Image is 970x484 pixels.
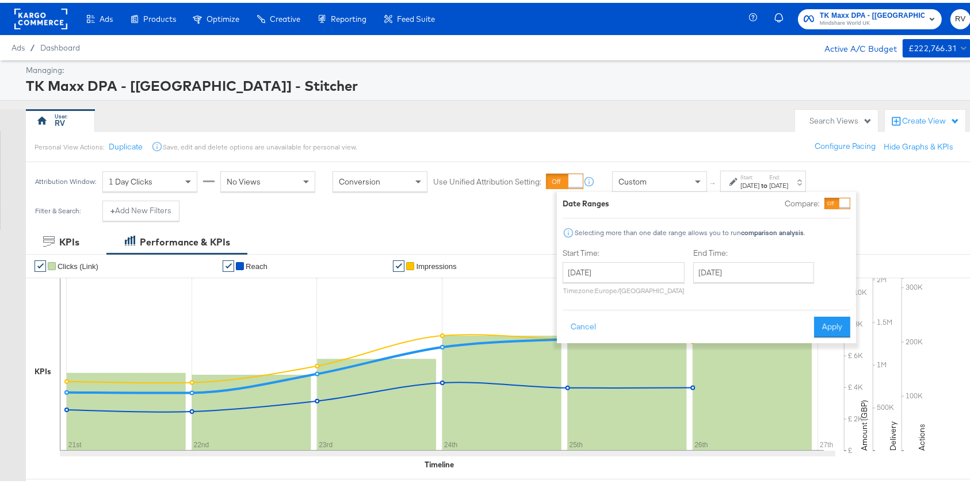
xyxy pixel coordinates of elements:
[109,139,143,149] button: Duplicate
[741,225,804,234] strong: comparison analysis
[393,258,404,269] a: ✔
[563,245,685,256] label: Start Time:
[859,397,869,448] text: Amount (GBP)
[916,421,927,448] text: Actions
[35,204,81,212] div: Filter & Search:
[35,363,51,374] div: KPIs
[55,115,66,126] div: RV
[397,11,435,21] span: Feed Suite
[908,39,956,53] div: £222,766.31
[740,178,759,187] div: [DATE]
[798,6,942,26] button: TK Maxx DPA - [[GEOGRAPHIC_DATA]] - StitcherMindshare World UK
[769,178,788,187] div: [DATE]
[740,171,759,178] label: Start:
[339,174,380,184] span: Conversion
[35,175,97,183] div: Attribution Window:
[26,62,968,73] div: Managing:
[143,11,176,21] span: Products
[425,456,454,467] div: Timeline
[888,418,898,448] text: Delivery
[693,245,819,256] label: End Time:
[820,16,925,25] span: Mindshare World UK
[884,139,953,149] button: Hide Graphs & KPIs
[809,113,872,124] div: Search Views
[574,226,805,234] div: Selecting more than one date range allows you to run .
[563,314,604,335] button: Cancel
[433,174,541,185] label: Use Unified Attribution Setting:
[35,258,46,269] a: ✔
[416,259,456,268] span: Impressions
[769,171,788,178] label: End:
[100,11,113,21] span: Ads
[785,195,820,206] label: Compare:
[331,11,366,21] span: Reporting
[807,133,884,154] button: Configure Pacing
[759,178,769,187] strong: to
[40,40,80,49] a: Dashboard
[812,36,897,53] div: Active A/C Budget
[58,259,98,268] span: Clicks (Link)
[140,233,230,246] div: Performance & KPIs
[563,195,609,206] div: Date Ranges
[246,259,268,268] span: Reach
[955,10,966,23] span: RV
[25,40,40,49] span: /
[102,198,180,218] button: +Add New Filters
[227,174,261,184] span: No Views
[26,73,968,93] div: TK Maxx DPA - [[GEOGRAPHIC_DATA]] - Stitcher
[814,314,850,335] button: Apply
[618,174,647,184] span: Custom
[109,174,152,184] span: 1 Day Clicks
[563,283,685,292] p: Timezone: Europe/[GEOGRAPHIC_DATA]
[270,11,300,21] span: Creative
[163,140,357,149] div: Save, edit and delete options are unavailable for personal view.
[12,40,25,49] span: Ads
[207,11,239,21] span: Optimize
[223,258,234,269] a: ✔
[35,140,104,149] div: Personal View Actions:
[902,113,960,124] div: Create View
[59,233,79,246] div: KPIs
[110,202,115,213] strong: +
[820,7,925,19] span: TK Maxx DPA - [[GEOGRAPHIC_DATA]] - Stitcher
[708,179,719,183] span: ↑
